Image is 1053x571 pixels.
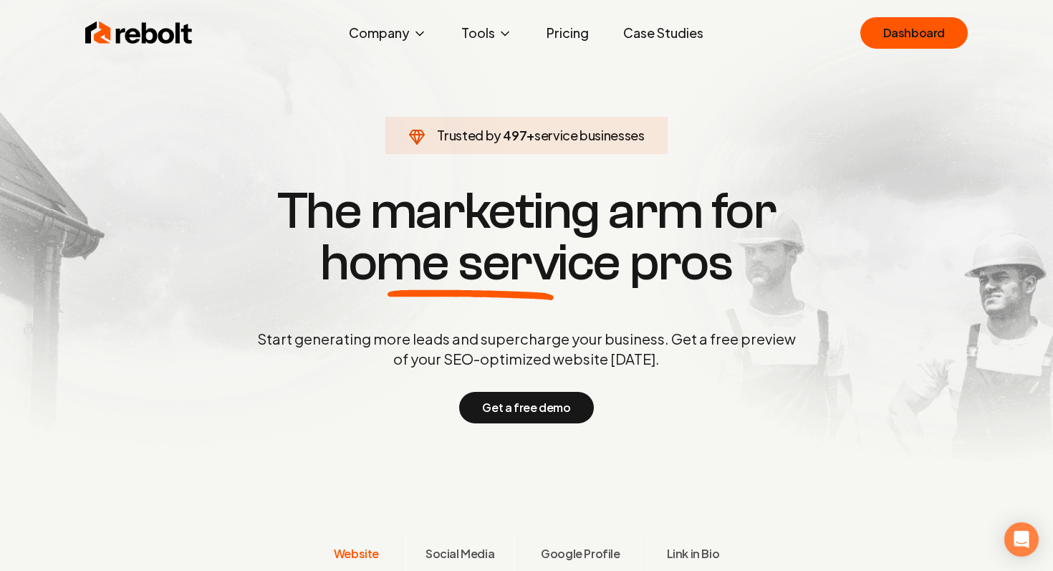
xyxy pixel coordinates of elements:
span: service businesses [534,127,645,143]
h1: The marketing arm for pros [183,186,870,289]
span: Link in Bio [667,545,720,562]
button: Company [337,19,438,47]
span: home service [320,237,620,289]
span: 497 [503,125,526,145]
button: Get a free demo [459,392,593,423]
span: Google Profile [541,545,620,562]
button: Tools [450,19,524,47]
span: + [526,127,534,143]
a: Case Studies [612,19,715,47]
span: Social Media [425,545,494,562]
span: Website [334,545,379,562]
a: Pricing [535,19,600,47]
span: Trusted by [437,127,501,143]
img: Rebolt Logo [85,19,193,47]
p: Start generating more leads and supercharge your business. Get a free preview of your SEO-optimiz... [254,329,799,369]
a: Dashboard [860,17,968,49]
div: Open Intercom Messenger [1004,522,1039,557]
